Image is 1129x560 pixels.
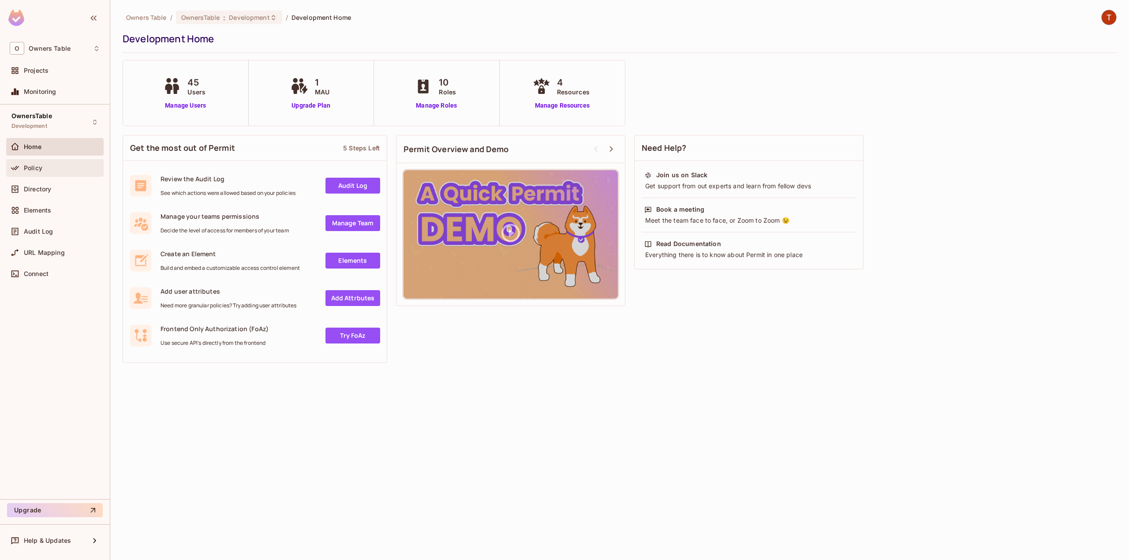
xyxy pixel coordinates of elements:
span: Create an Element [161,250,300,258]
span: Help & Updates [24,537,71,544]
span: See which actions were allowed based on your policies [161,190,295,197]
div: Book a meeting [656,205,704,214]
span: 1 [315,76,329,89]
li: / [170,13,172,22]
span: Decide the level of access for members of your team [161,227,289,234]
span: the active workspace [126,13,167,22]
span: Build and embed a customizable access control element [161,265,300,272]
div: Read Documentation [656,239,721,248]
button: Upgrade [7,503,103,517]
span: Frontend Only Authorization (FoAz) [161,325,269,333]
span: Add user attributes [161,287,296,295]
span: Permit Overview and Demo [404,144,509,155]
span: 10 [439,76,456,89]
span: Policy [24,164,42,172]
span: 45 [187,76,206,89]
img: TableSteaks Development [1102,10,1116,25]
span: Need Help? [642,142,687,153]
span: Use secure API's directly from the frontend [161,340,269,347]
span: Elements [24,207,51,214]
span: Get the most out of Permit [130,142,235,153]
a: Add Attrbutes [325,290,380,306]
div: Join us on Slack [656,171,707,179]
span: Resources [557,87,590,97]
a: Manage Team [325,215,380,231]
a: Manage Resources [531,101,594,110]
div: Meet the team face to face, or Zoom to Zoom 😉 [644,216,853,225]
a: Upgrade Plan [288,101,334,110]
img: SReyMgAAAABJRU5ErkJggg== [8,10,24,26]
span: O [10,42,24,55]
span: Development [229,13,269,22]
a: Elements [325,253,380,269]
a: Manage Roles [412,101,460,110]
li: / [286,13,288,22]
span: MAU [315,87,329,97]
span: Monitoring [24,88,56,95]
div: Get support from out experts and learn from fellow devs [644,182,853,190]
span: Development Home [292,13,351,22]
span: Need more granular policies? Try adding user attributes [161,302,296,309]
span: Review the Audit Log [161,175,295,183]
span: OwnersTable [11,112,52,119]
span: Connect [24,270,49,277]
span: 4 [557,76,590,89]
span: Users [187,87,206,97]
a: Manage Users [161,101,210,110]
span: : [223,14,226,21]
span: OwnersTable [181,13,220,22]
div: Everything there is to know about Permit in one place [644,250,853,259]
div: Development Home [123,32,1112,45]
span: Directory [24,186,51,193]
span: Home [24,143,42,150]
span: Roles [439,87,456,97]
span: Projects [24,67,49,74]
div: 5 Steps Left [343,144,380,152]
span: Development [11,123,47,130]
a: Audit Log [325,178,380,194]
span: Manage your teams permissions [161,212,289,220]
span: URL Mapping [24,249,65,256]
a: Try FoAz [325,328,380,343]
span: Audit Log [24,228,53,235]
span: Workspace: Owners Table [29,45,71,52]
